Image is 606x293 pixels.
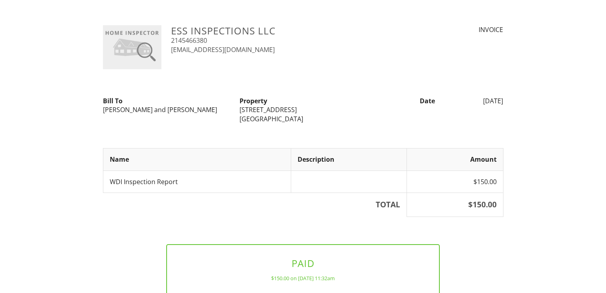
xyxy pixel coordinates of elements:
[240,105,366,114] div: [STREET_ADDRESS]
[291,149,407,171] th: Description
[180,275,426,281] div: $150.00 on [DATE] 11:32am
[410,25,503,34] div: INVOICE
[180,258,426,269] h3: PAID
[103,193,407,217] th: TOTAL
[407,193,503,217] th: $150.00
[407,149,503,171] th: Amount
[103,25,162,69] img: company-logo-placeholder-36d46f90f209bfd688c11e12444f7ae3bbe69803b1480f285d1f5ee5e7c7234b.jpg
[407,171,503,193] td: $150.00
[103,171,291,193] td: WDI Inspection Report
[240,114,366,123] div: [GEOGRAPHIC_DATA]
[171,25,401,36] h3: ESS INSPECTIONS LLC
[171,45,275,54] a: [EMAIL_ADDRESS][DOMAIN_NAME]
[371,96,440,105] div: Date
[103,149,291,171] th: Name
[171,36,207,45] a: 2145466380
[440,96,508,105] div: [DATE]
[103,96,123,105] strong: Bill To
[103,105,230,114] div: [PERSON_NAME] and [PERSON_NAME]
[240,96,267,105] strong: Property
